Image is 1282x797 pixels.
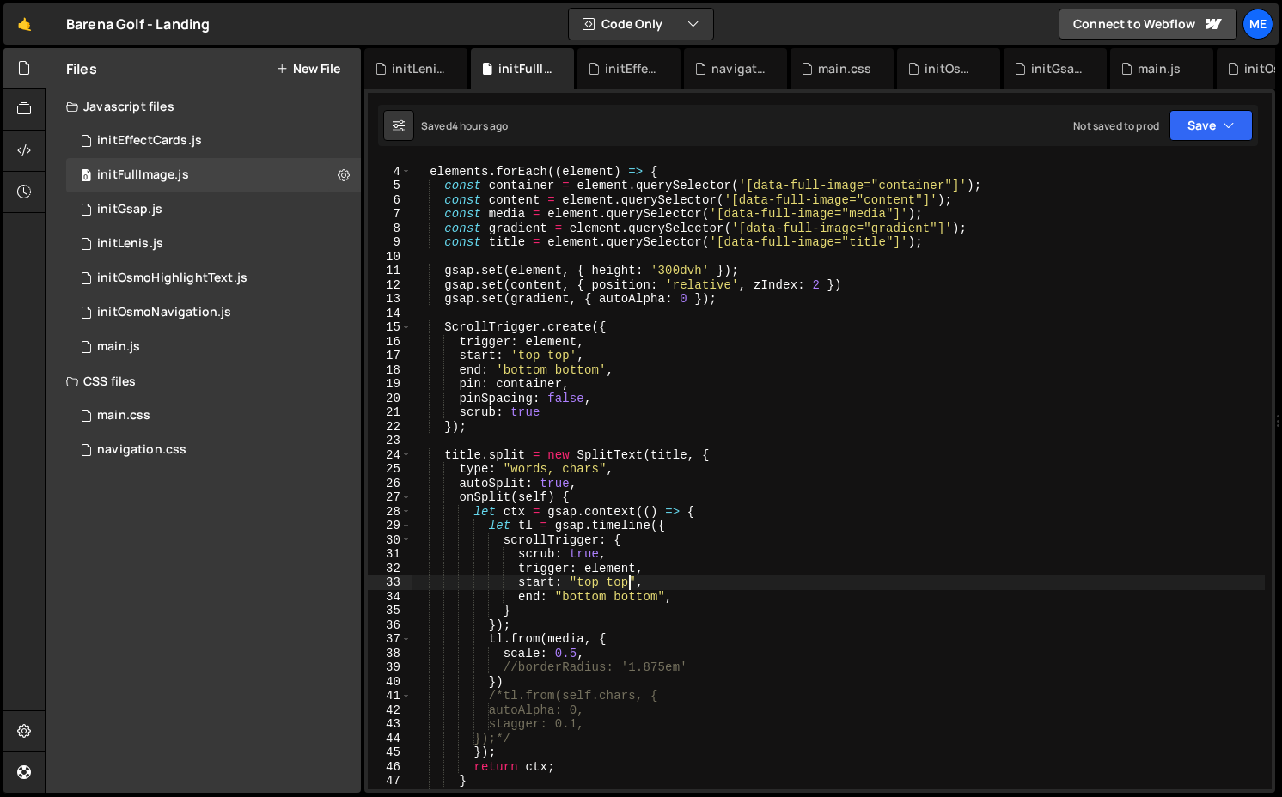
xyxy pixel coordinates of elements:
[1242,9,1273,40] a: Me
[368,745,412,760] div: 45
[368,717,412,732] div: 43
[421,119,509,133] div: Saved
[368,278,412,293] div: 12
[368,193,412,208] div: 6
[368,434,412,448] div: 23
[97,271,247,286] div: initOsmoHighlightText.js
[368,405,412,420] div: 21
[368,575,412,590] div: 33
[81,170,91,184] span: 0
[46,364,361,398] div: CSS files
[368,732,412,746] div: 44
[711,60,766,77] div: navigation.css
[66,124,361,158] div: 17023/46908.js
[97,236,163,252] div: initLenis.js
[66,261,361,295] div: initOsmoHighlightText.js
[97,442,186,458] div: navigation.css
[368,562,412,576] div: 32
[66,227,361,261] div: 17023/46770.js
[368,477,412,491] div: 26
[368,165,412,179] div: 4
[368,675,412,690] div: 40
[66,398,361,433] div: 17023/46760.css
[66,192,361,227] div: 17023/46771.js
[97,339,140,355] div: main.js
[97,133,202,149] div: initEffectCards.js
[368,349,412,363] div: 17
[368,703,412,718] div: 42
[368,462,412,477] div: 25
[1138,60,1181,77] div: main.js
[66,59,97,78] h2: Files
[276,62,340,76] button: New File
[925,60,980,77] div: initOsmoNavigation.js
[1059,9,1237,40] a: Connect to Webflow
[368,292,412,307] div: 13
[368,689,412,703] div: 41
[368,647,412,661] div: 38
[368,320,412,335] div: 15
[368,490,412,505] div: 27
[368,618,412,633] div: 36
[368,363,412,378] div: 18
[368,264,412,278] div: 11
[97,167,189,183] div: initFullImage.js
[818,60,871,77] div: main.css
[97,202,162,217] div: initGsap.js
[498,60,553,77] div: initFullImage.js
[368,377,412,392] div: 19
[368,632,412,647] div: 37
[368,590,412,605] div: 34
[368,235,412,250] div: 9
[368,207,412,222] div: 7
[368,774,412,788] div: 47
[569,9,713,40] button: Code Only
[66,14,210,34] div: Barena Golf - Landing
[368,179,412,193] div: 5
[368,307,412,321] div: 14
[368,505,412,520] div: 28
[97,408,150,423] div: main.css
[368,420,412,435] div: 22
[368,760,412,775] div: 46
[66,330,361,364] div: 17023/46769.js
[3,3,46,45] a: 🤙
[66,158,361,192] div: 17023/46929.js
[368,533,412,548] div: 30
[368,660,412,675] div: 39
[605,60,660,77] div: initEffectCards.js
[46,89,361,124] div: Javascript files
[368,519,412,533] div: 29
[452,119,509,133] div: 4 hours ago
[66,433,361,467] div: 17023/46759.css
[97,305,231,320] div: initOsmoNavigation.js
[368,250,412,265] div: 10
[368,335,412,350] div: 16
[1169,110,1253,141] button: Save
[368,222,412,236] div: 8
[1073,119,1159,133] div: Not saved to prod
[368,392,412,406] div: 20
[392,60,447,77] div: initLenis.js
[66,295,361,330] div: initOsmoNavigation.js
[368,604,412,618] div: 35
[1031,60,1086,77] div: initGsap.js
[368,448,412,463] div: 24
[368,547,412,562] div: 31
